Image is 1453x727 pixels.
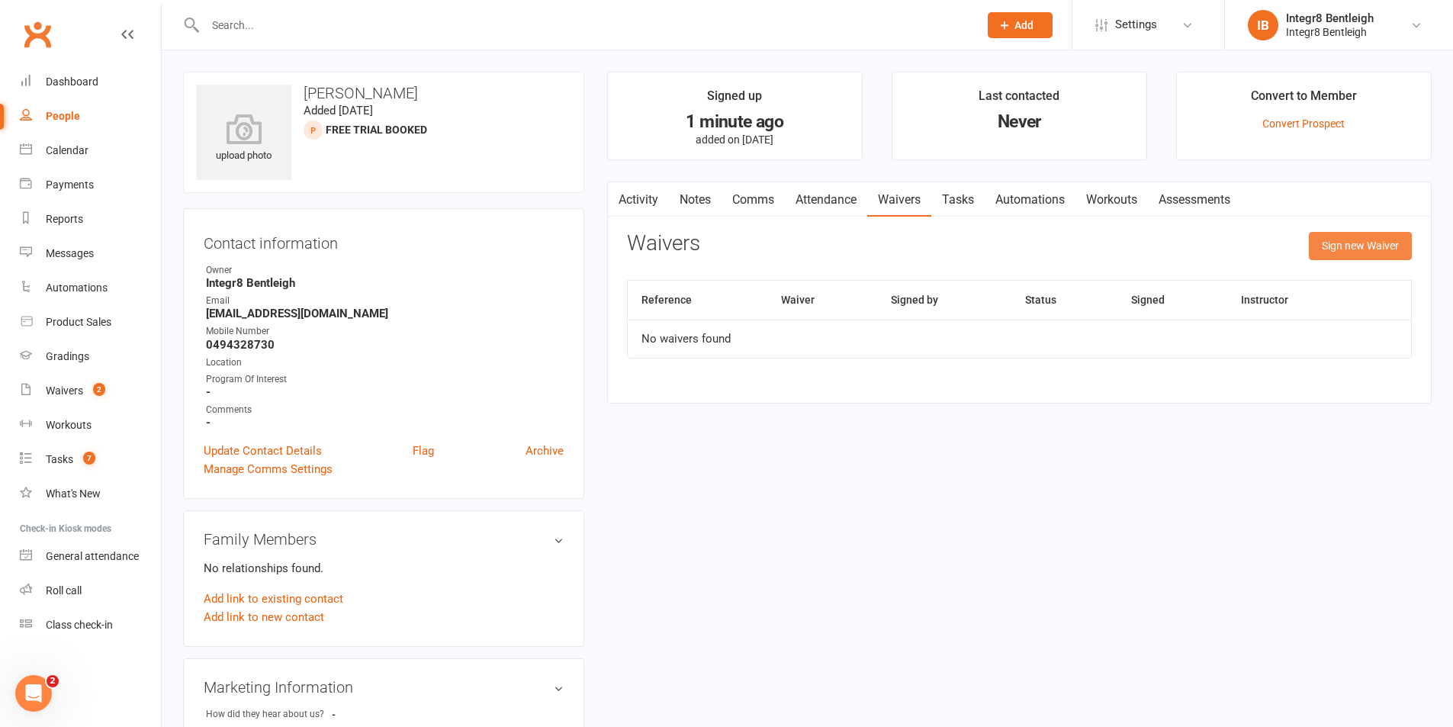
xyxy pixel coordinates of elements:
[20,65,161,99] a: Dashboard
[526,442,564,460] a: Archive
[46,144,88,156] div: Calendar
[985,182,1075,217] a: Automations
[204,531,564,548] h3: Family Members
[206,338,564,352] strong: 0494328730
[46,110,80,122] div: People
[20,477,161,511] a: What's New
[206,263,564,278] div: Owner
[722,182,785,217] a: Comms
[20,133,161,168] a: Calendar
[1286,25,1374,39] div: Integr8 Bentleigh
[867,182,931,217] a: Waivers
[20,236,161,271] a: Messages
[46,419,92,431] div: Workouts
[204,229,564,252] h3: Contact information
[46,179,94,191] div: Payments
[46,281,108,294] div: Automations
[1248,10,1278,40] div: IB
[1117,281,1227,320] th: Signed
[206,372,564,387] div: Program Of Interest
[206,385,564,399] strong: -
[20,339,161,374] a: Gradings
[622,114,848,130] div: 1 minute ago
[1251,86,1357,114] div: Convert to Member
[204,442,322,460] a: Update Contact Details
[83,452,95,465] span: 7
[767,281,877,320] th: Waiver
[20,374,161,408] a: Waivers 2
[622,133,848,146] p: added on [DATE]
[46,619,113,631] div: Class check-in
[979,86,1059,114] div: Last contacted
[46,384,83,397] div: Waivers
[1148,182,1241,217] a: Assessments
[206,276,564,290] strong: Integr8 Bentleigh
[20,168,161,202] a: Payments
[304,104,373,117] time: Added [DATE]
[628,281,768,320] th: Reference
[18,15,56,53] a: Clubworx
[46,487,101,500] div: What's New
[46,584,82,597] div: Roll call
[1011,281,1117,320] th: Status
[20,442,161,477] a: Tasks 7
[196,114,291,164] div: upload photo
[1075,182,1148,217] a: Workouts
[608,182,669,217] a: Activity
[46,350,89,362] div: Gradings
[46,550,139,562] div: General attendance
[46,213,83,225] div: Reports
[20,608,161,642] a: Class kiosk mode
[669,182,722,217] a: Notes
[1014,19,1033,31] span: Add
[206,324,564,339] div: Mobile Number
[46,247,94,259] div: Messages
[20,99,161,133] a: People
[201,14,968,36] input: Search...
[204,679,564,696] h3: Marketing Information
[413,442,434,460] a: Flag
[204,460,333,478] a: Manage Comms Settings
[46,76,98,88] div: Dashboard
[206,355,564,370] div: Location
[20,408,161,442] a: Workouts
[906,114,1133,130] div: Never
[206,294,564,308] div: Email
[1309,232,1412,259] button: Sign new Waiver
[206,307,564,320] strong: [EMAIL_ADDRESS][DOMAIN_NAME]
[20,305,161,339] a: Product Sales
[46,453,73,465] div: Tasks
[1115,8,1157,42] span: Settings
[206,707,332,722] div: How did they hear about us?
[206,403,564,417] div: Comments
[332,709,420,720] strong: -
[20,271,161,305] a: Automations
[1286,11,1374,25] div: Integr8 Bentleigh
[196,85,571,101] h3: [PERSON_NAME]
[20,202,161,236] a: Reports
[46,316,111,328] div: Product Sales
[93,383,105,396] span: 2
[931,182,985,217] a: Tasks
[15,675,52,712] iframe: Intercom live chat
[326,124,427,136] span: Free Trial Booked
[47,675,59,687] span: 2
[206,416,564,429] strong: -
[988,12,1053,38] button: Add
[707,86,762,114] div: Signed up
[1227,281,1361,320] th: Instructor
[785,182,867,217] a: Attendance
[627,232,700,256] h3: Waivers
[1262,117,1345,130] a: Convert Prospect
[204,590,343,608] a: Add link to existing contact
[877,281,1011,320] th: Signed by
[204,559,564,577] p: No relationships found.
[204,608,324,626] a: Add link to new contact
[20,539,161,574] a: General attendance kiosk mode
[20,574,161,608] a: Roll call
[628,320,1411,358] td: No waivers found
